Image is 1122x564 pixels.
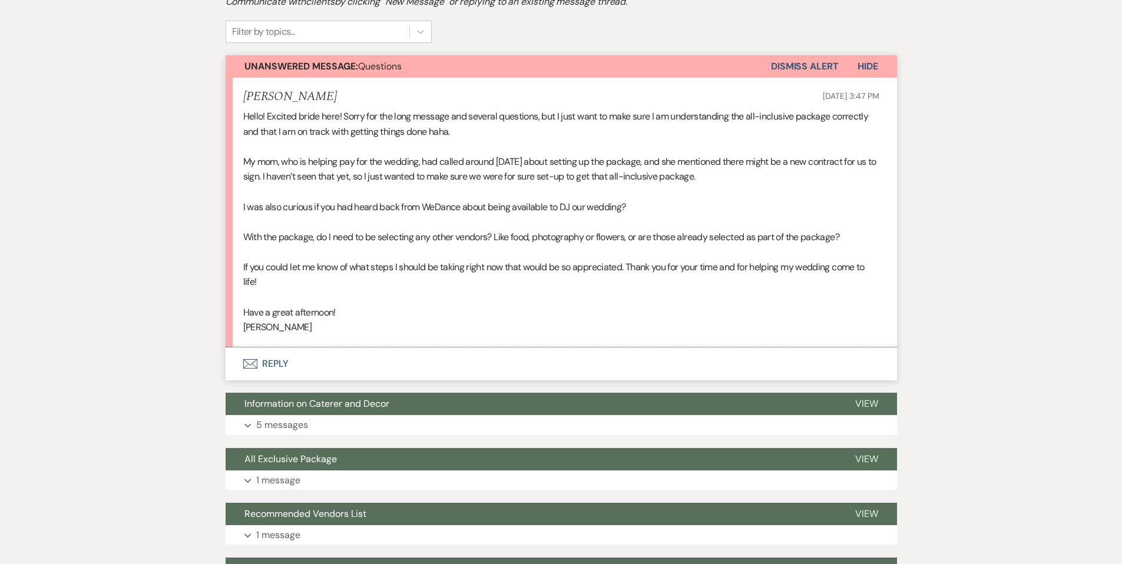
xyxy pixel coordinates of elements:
[232,25,295,39] div: Filter by topics...
[858,60,878,72] span: Hide
[243,89,337,104] h5: [PERSON_NAME]
[823,91,879,101] span: [DATE] 3:47 PM
[244,453,337,465] span: All Exclusive Package
[256,473,300,488] p: 1 message
[244,397,389,410] span: Information on Caterer and Decor
[243,200,879,215] p: I was also curious if you had heard back from WeDance about being available to DJ our wedding?
[256,417,308,433] p: 5 messages
[855,397,878,410] span: View
[244,507,366,520] span: Recommended Vendors List
[226,415,897,435] button: 5 messages
[226,503,836,525] button: Recommended Vendors List
[836,448,897,470] button: View
[855,453,878,465] span: View
[226,393,836,415] button: Information on Caterer and Decor
[226,525,897,545] button: 1 message
[243,320,879,335] p: [PERSON_NAME]
[243,305,879,320] p: Have a great afternoon!
[771,55,839,78] button: Dismiss Alert
[226,55,771,78] button: Unanswered Message:Questions
[244,60,402,72] span: Questions
[243,260,879,290] p: If you could let me know of what steps I should be taking right now that would be so appreciated....
[226,470,897,490] button: 1 message
[226,448,836,470] button: All Exclusive Package
[256,527,300,543] p: 1 message
[836,393,897,415] button: View
[244,60,358,72] strong: Unanswered Message:
[226,347,897,380] button: Reply
[243,109,879,139] p: Hello! Excited bride here! Sorry for the long message and several questions, but I just want to m...
[243,154,879,184] p: My mom, who is helping pay for the wedding, had called around [DATE] about setting up the package...
[243,230,879,245] p: With the package, do I need to be selecting any other vendors? Like food, photography or flowers,...
[836,503,897,525] button: View
[855,507,878,520] span: View
[839,55,897,78] button: Hide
